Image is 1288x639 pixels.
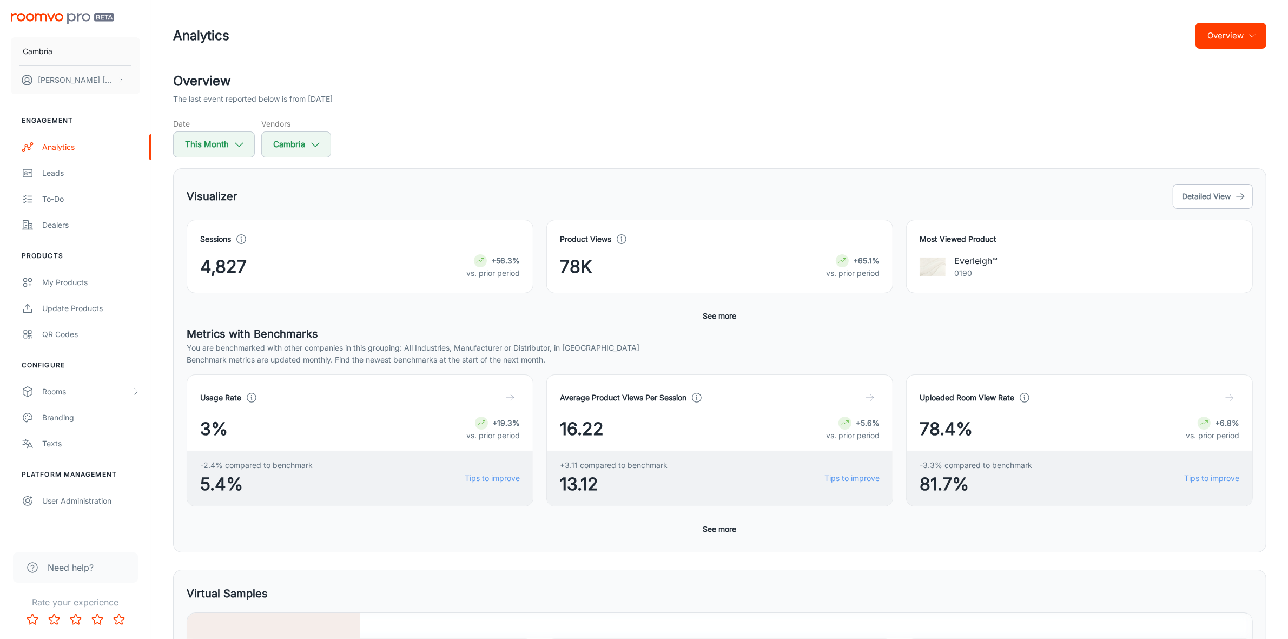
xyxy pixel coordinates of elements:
a: Tips to improve [824,472,880,484]
strong: +65.1% [853,256,880,265]
span: 78.4% [920,416,973,442]
div: QR Codes [42,328,140,340]
button: Rate 4 star [87,609,108,630]
button: [PERSON_NAME] [PERSON_NAME] [11,66,140,94]
p: 0190 [954,267,998,279]
button: Rate 2 star [43,609,65,630]
h4: Sessions [200,233,231,245]
p: The last event reported below is from [DATE] [173,93,333,105]
a: Tips to improve [465,472,520,484]
button: This Month [173,131,255,157]
button: Rate 3 star [65,609,87,630]
h5: Vendors [261,118,331,129]
div: To-do [42,193,140,205]
p: vs. prior period [466,430,520,442]
a: Tips to improve [1184,472,1239,484]
span: 78K [560,254,592,280]
button: Detailed View [1173,184,1253,209]
img: Roomvo PRO Beta [11,13,114,24]
div: My Products [42,276,140,288]
span: 4,827 [200,254,247,280]
div: Rooms [42,386,131,398]
div: User Administration [42,495,140,507]
p: You are benchmarked with other companies in this grouping: All Industries, Manufacturer or Distri... [187,342,1253,354]
button: Rate 5 star [108,609,130,630]
span: 5.4% [200,471,313,497]
span: 16.22 [560,416,604,442]
button: Rate 1 star [22,609,43,630]
span: 13.12 [560,471,668,497]
p: vs. prior period [826,430,880,442]
h4: Average Product Views Per Session [560,392,686,404]
span: -3.3% compared to benchmark [920,459,1032,471]
h5: Date [173,118,255,129]
img: Everleigh™ [920,254,946,280]
h4: Most Viewed Product [920,233,1239,245]
p: Benchmark metrics are updated monthly. Find the newest benchmarks at the start of the next month. [187,354,1253,366]
p: vs. prior period [1186,430,1239,442]
h5: Metrics with Benchmarks [187,326,1253,342]
button: See more [699,306,741,326]
p: Everleigh™ [954,254,998,267]
p: Rate your experience [9,596,142,609]
span: 3% [200,416,228,442]
h4: Usage Rate [200,392,241,404]
h2: Overview [173,71,1266,91]
button: Cambria [261,131,331,157]
p: vs. prior period [826,267,880,279]
div: Branding [42,412,140,424]
span: 81.7% [920,471,1032,497]
strong: +56.3% [491,256,520,265]
h4: Product Views [560,233,611,245]
h5: Virtual Samples [187,585,268,602]
p: vs. prior period [466,267,520,279]
div: Update Products [42,302,140,314]
p: [PERSON_NAME] [PERSON_NAME] [38,74,114,86]
div: Analytics [42,141,140,153]
strong: +19.3% [492,418,520,427]
h1: Analytics [173,26,229,45]
span: +3.11 compared to benchmark [560,459,668,471]
div: Leads [42,167,140,179]
strong: +6.8% [1215,418,1239,427]
span: -2.4% compared to benchmark [200,459,313,471]
button: See more [699,519,741,539]
div: Texts [42,438,140,450]
button: Cambria [11,37,140,65]
button: Overview [1195,23,1266,49]
strong: +5.6% [856,418,880,427]
span: Need help? [48,561,94,574]
h5: Visualizer [187,188,237,205]
h4: Uploaded Room View Rate [920,392,1014,404]
p: Cambria [23,45,52,57]
div: Dealers [42,219,140,231]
